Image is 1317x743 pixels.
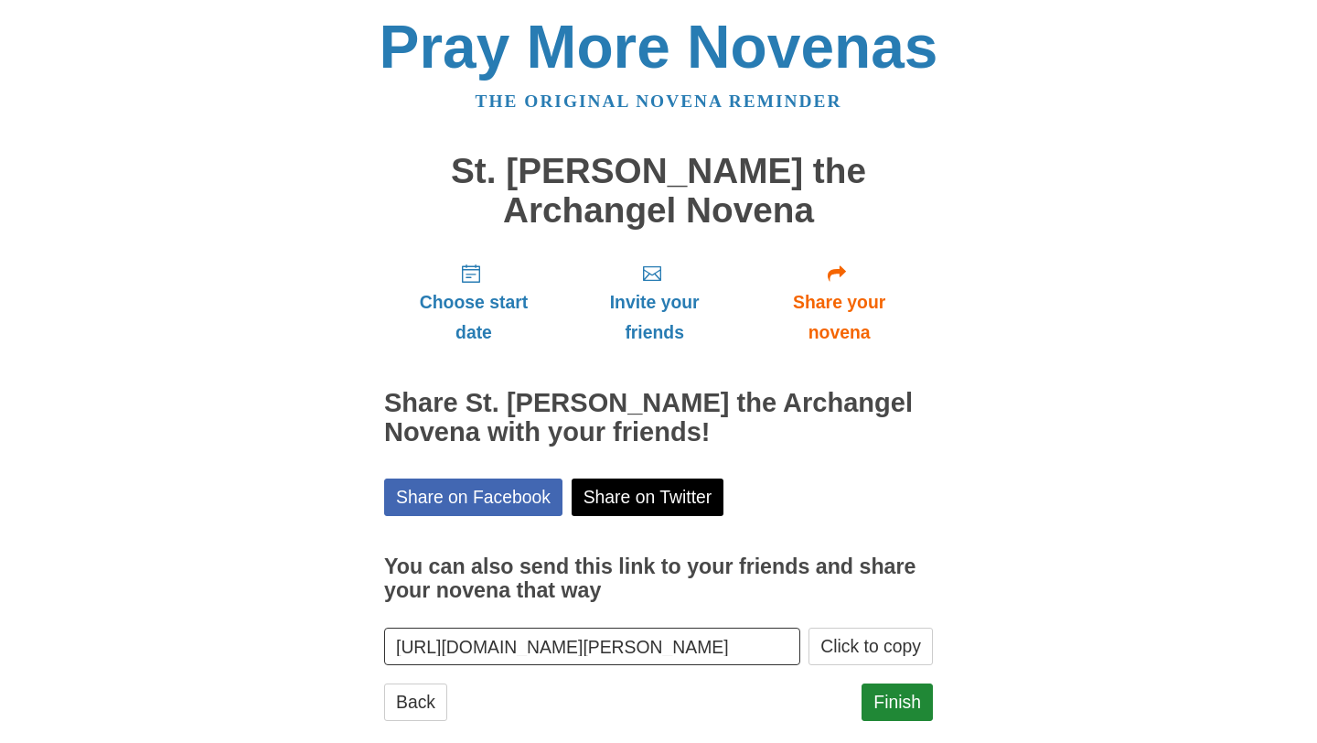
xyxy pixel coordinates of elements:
[380,13,938,81] a: Pray More Novenas
[808,628,933,665] button: Click to copy
[384,684,447,721] a: Back
[384,479,562,516] a: Share on Facebook
[476,92,842,111] a: The original novena reminder
[745,248,933,357] a: Share your novena
[384,248,563,357] a: Choose start date
[582,287,727,348] span: Invite your friends
[862,684,933,721] a: Finish
[563,248,745,357] a: Invite your friends
[764,287,915,348] span: Share your novena
[384,389,933,447] h2: Share St. [PERSON_NAME] the Archangel Novena with your friends!
[384,555,933,602] h3: You can also send this link to your friends and share your novena that way
[402,287,545,348] span: Choose start date
[384,152,933,230] h1: St. [PERSON_NAME] the Archangel Novena
[572,479,724,516] a: Share on Twitter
